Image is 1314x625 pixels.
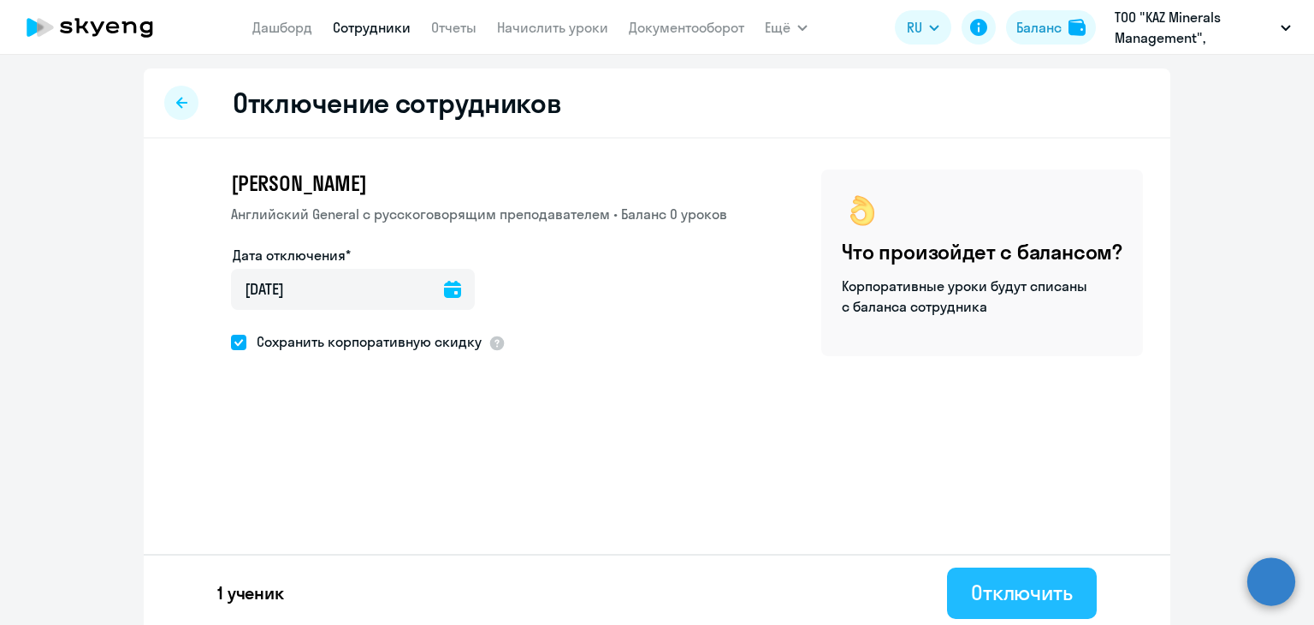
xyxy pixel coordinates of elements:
[233,245,351,265] label: Дата отключения*
[765,17,790,38] span: Ещё
[497,19,608,36] a: Начислить уроки
[947,568,1097,619] button: Отключить
[1115,7,1274,48] p: ТОО "KAZ Minerals Management", Постоплата
[217,581,284,605] p: 1 ученик
[431,19,476,36] a: Отчеты
[233,86,561,120] h2: Отключение сотрудников
[252,19,312,36] a: Дашборд
[842,238,1122,265] h4: Что произойдет с балансом?
[629,19,744,36] a: Документооборот
[246,331,482,352] span: Сохранить корпоративную скидку
[1016,17,1062,38] div: Баланс
[842,276,1090,317] p: Корпоративные уроки будут списаны с баланса сотрудника
[1006,10,1096,45] button: Балансbalance
[333,19,411,36] a: Сотрудники
[842,190,883,231] img: ok
[895,10,951,45] button: RU
[971,579,1073,606] div: Отключить
[1106,7,1299,48] button: ТОО "KAZ Minerals Management", Постоплата
[765,10,808,45] button: Ещё
[907,17,922,38] span: RU
[231,204,727,224] p: Английский General с русскоговорящим преподавателем • Баланс 0 уроков
[1068,19,1086,36] img: balance
[231,170,366,197] span: [PERSON_NAME]
[231,269,475,310] input: дд.мм.гггг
